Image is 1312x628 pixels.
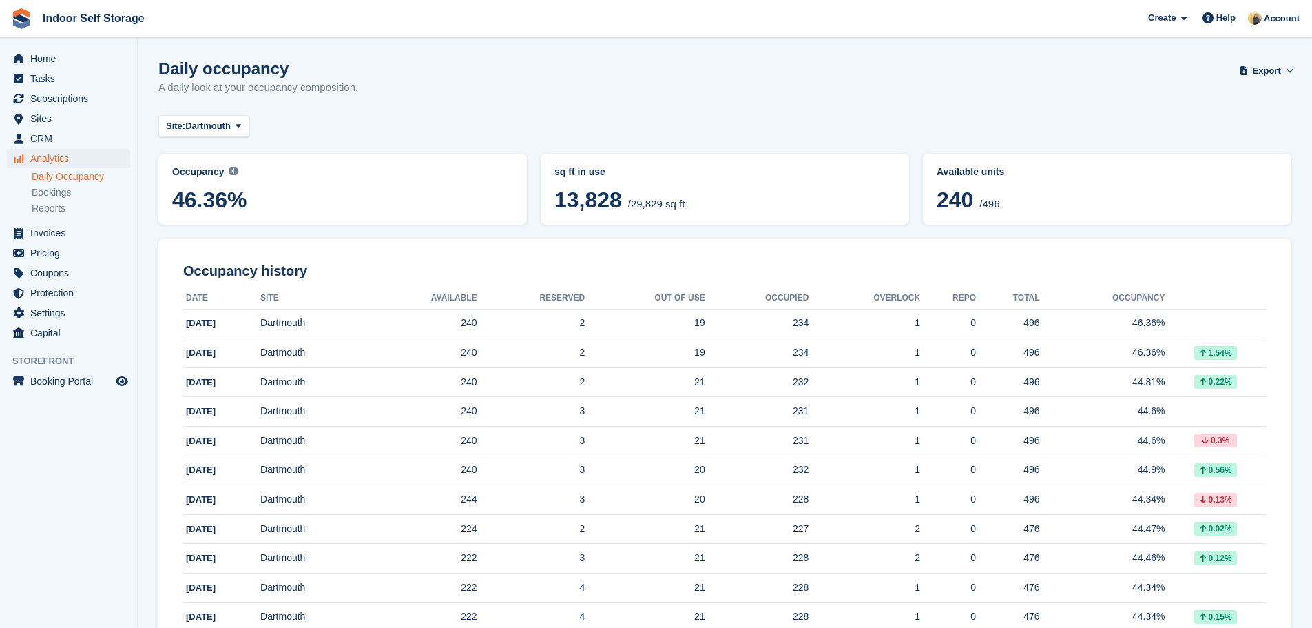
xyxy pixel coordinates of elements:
abbr: Current percentage of units occupied or overlocked [937,165,1278,179]
td: 19 [585,338,705,368]
td: Dartmouth [260,514,367,544]
button: Export [1242,59,1291,82]
td: Dartmouth [260,427,367,456]
span: Dartmouth [185,119,231,133]
a: menu [7,109,130,128]
td: 21 [585,397,705,427]
td: 240 [368,367,477,397]
div: 234 [705,345,809,360]
span: [DATE] [186,436,216,446]
div: 0 [920,463,976,477]
span: Create [1148,11,1176,25]
td: 44.47% [1040,514,1165,544]
a: menu [7,69,130,88]
div: 227 [705,522,809,536]
td: 240 [368,456,477,485]
td: 496 [976,427,1040,456]
a: menu [7,263,130,283]
div: 0.12% [1194,551,1237,565]
span: [DATE] [186,377,216,387]
div: 1 [809,492,920,507]
div: 232 [705,463,809,477]
td: Dartmouth [260,397,367,427]
td: 44.46% [1040,544,1165,574]
div: 0.15% [1194,610,1237,624]
h2: Occupancy history [183,263,1267,279]
td: 2 [477,338,585,368]
div: 1 [809,434,920,448]
td: Dartmouth [260,574,367,603]
td: Dartmouth [260,485,367,515]
img: icon-info-grey-7440780725fd019a000dd9b08b2336e03edf1995a4989e88bcd33f0948082b44.svg [229,167,238,175]
div: 1 [809,375,920,389]
th: Overlock [809,287,920,310]
span: 240 [937,188,973,212]
a: menu [7,149,130,168]
th: Available [368,287,477,310]
td: 476 [976,574,1040,603]
td: 240 [368,309,477,338]
a: Reports [32,202,130,215]
h1: Daily occupancy [158,59,358,78]
a: menu [7,129,130,148]
span: Coupons [30,263,113,283]
div: 228 [705,492,809,507]
td: 2 [477,367,585,397]
div: 0 [920,375,976,389]
td: 496 [976,456,1040,485]
div: 0 [920,345,976,360]
div: 0 [920,434,976,448]
span: Occupancy [172,166,224,177]
div: 0 [920,580,976,595]
td: 240 [368,397,477,427]
td: 46.36% [1040,338,1165,368]
span: Site: [166,119,185,133]
a: menu [7,283,130,303]
div: 234 [705,316,809,330]
td: 44.6% [1040,397,1165,427]
th: Occupancy [1040,287,1165,310]
span: Subscriptions [30,89,113,108]
td: 20 [585,456,705,485]
td: 476 [976,544,1040,574]
div: 232 [705,375,809,389]
span: Export [1253,64,1281,78]
span: [DATE] [186,611,216,622]
td: 496 [976,485,1040,515]
td: 19 [585,309,705,338]
span: [DATE] [186,583,216,593]
th: Total [976,287,1040,310]
td: Dartmouth [260,456,367,485]
div: 0.56% [1194,463,1237,477]
th: Repo [920,287,976,310]
span: Pricing [30,243,113,263]
div: 228 [705,609,809,624]
div: 228 [705,551,809,565]
div: 1 [809,316,920,330]
td: 496 [976,309,1040,338]
td: 3 [477,544,585,574]
td: 21 [585,367,705,397]
span: /496 [979,198,999,210]
a: menu [7,372,130,391]
td: 4 [477,574,585,603]
span: /29,829 sq ft [628,198,685,210]
abbr: Current percentage of sq ft occupied [172,165,513,179]
span: 46.36% [172,188,513,212]
a: menu [7,89,130,108]
td: 21 [585,574,705,603]
span: [DATE] [186,553,216,563]
span: [DATE] [186,406,216,416]
span: Invoices [30,223,113,243]
span: Settings [30,303,113,323]
img: Jo Moon [1248,11,1262,25]
td: Dartmouth [260,367,367,397]
div: 0.13% [1194,493,1237,507]
div: 0.3% [1194,434,1237,447]
div: 0 [920,551,976,565]
td: 3 [477,485,585,515]
td: Dartmouth [260,544,367,574]
span: [DATE] [186,524,216,534]
td: 3 [477,397,585,427]
th: Site [260,287,367,310]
